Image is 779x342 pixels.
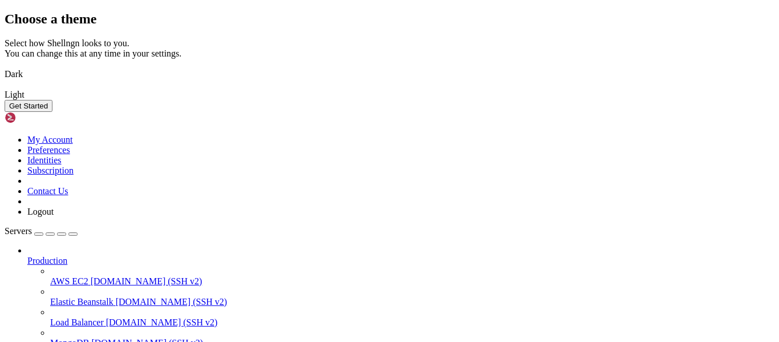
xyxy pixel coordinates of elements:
[27,186,68,196] a: Contact Us
[27,256,67,265] span: Production
[50,307,774,328] li: Load Balancer [DOMAIN_NAME] (SSH v2)
[5,38,774,59] div: Select how Shellngn looks to you. You can change this at any time in your settings.
[50,266,774,287] li: AWS EC2 [DOMAIN_NAME] (SSH v2)
[27,166,74,175] a: Subscription
[5,11,774,27] h2: Choose a theme
[27,135,73,144] a: My Account
[27,207,54,216] a: Logout
[5,112,70,123] img: Shellngn
[5,100,52,112] button: Get Started
[106,317,218,327] span: [DOMAIN_NAME] (SSH v2)
[50,276,88,286] span: AWS EC2
[91,276,202,286] span: [DOMAIN_NAME] (SSH v2)
[50,317,104,327] span: Load Balancer
[50,287,774,307] li: Elastic Beanstalk [DOMAIN_NAME] (SSH v2)
[50,317,774,328] a: Load Balancer [DOMAIN_NAME] (SSH v2)
[5,226,78,236] a: Servers
[50,276,774,287] a: AWS EC2 [DOMAIN_NAME] (SSH v2)
[5,226,32,236] span: Servers
[50,297,113,307] span: Elastic Beanstalk
[27,155,62,165] a: Identities
[116,297,228,307] span: [DOMAIN_NAME] (SSH v2)
[27,145,70,155] a: Preferences
[50,297,774,307] a: Elastic Beanstalk [DOMAIN_NAME] (SSH v2)
[27,256,774,266] a: Production
[5,90,774,100] div: Light
[5,69,774,79] div: Dark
